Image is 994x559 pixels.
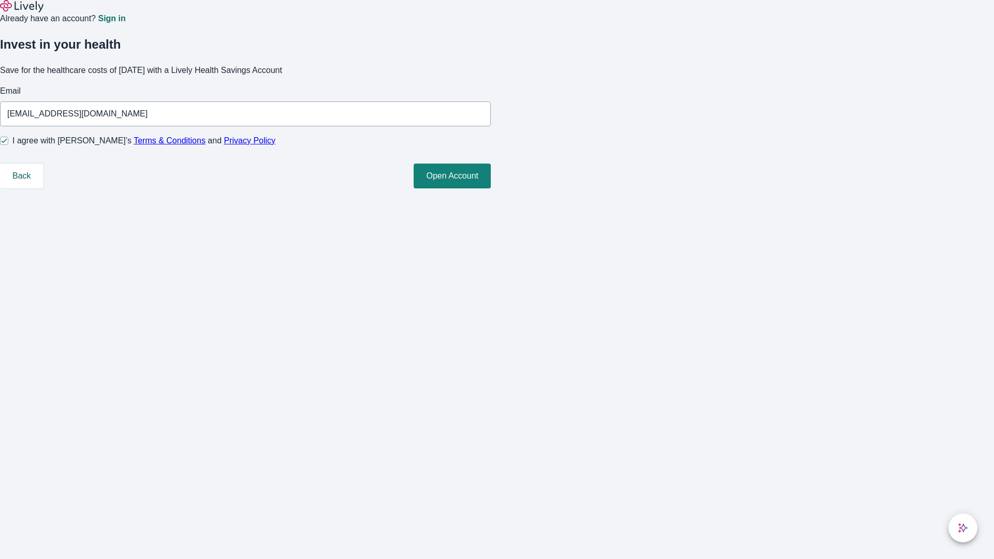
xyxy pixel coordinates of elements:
svg: Lively AI Assistant [958,523,968,533]
a: Terms & Conditions [134,136,206,145]
span: I agree with [PERSON_NAME]’s and [12,135,275,147]
a: Privacy Policy [224,136,276,145]
a: Sign in [98,14,125,23]
button: chat [948,513,977,542]
button: Open Account [414,164,491,188]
